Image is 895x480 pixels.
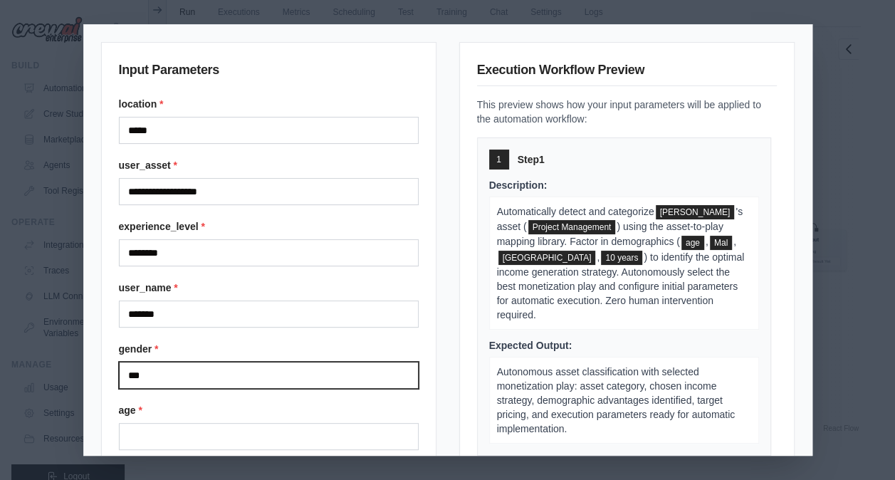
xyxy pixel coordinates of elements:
[119,60,419,85] h3: Input Parameters
[119,219,419,234] label: experience_level
[119,281,419,295] label: user_name
[119,158,419,172] label: user_asset
[489,179,548,191] span: Description:
[733,236,736,247] span: ,
[497,366,736,434] span: Autonomous asset classification with selected monetization play: asset category, chosen income st...
[597,251,600,263] span: ,
[119,97,419,111] label: location
[518,152,545,167] span: Step 1
[119,403,419,417] label: age
[706,236,708,247] span: ,
[681,236,704,250] span: age
[656,205,735,219] span: user_name
[496,154,501,165] span: 1
[498,251,596,265] span: location
[497,251,745,320] span: ) to identify the optimal income generation strategy. Autonomously select the best monetization p...
[824,412,895,480] iframe: Chat Widget
[489,340,572,351] span: Expected Output:
[497,206,654,217] span: Automatically detect and categorize
[601,251,642,265] span: experience_level
[119,342,419,356] label: gender
[477,60,777,86] h3: Execution Workflow Preview
[710,236,732,250] span: gender
[528,220,616,234] span: user_asset
[477,98,777,126] p: This preview shows how your input parameters will be applied to the automation workflow:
